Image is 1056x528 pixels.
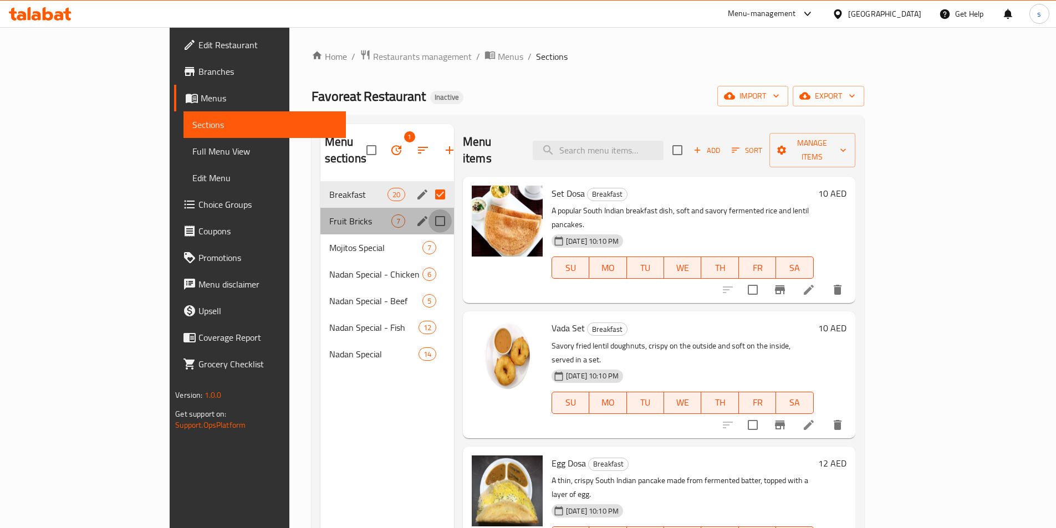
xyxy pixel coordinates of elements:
a: Promotions [174,244,346,271]
span: 14 [419,349,436,360]
span: MO [594,260,622,276]
button: TH [701,392,738,414]
span: SA [780,394,809,411]
span: Restaurants management [373,50,472,63]
span: Egg Dosa [552,455,586,471]
span: Select to update [741,278,764,301]
button: edit [414,186,431,203]
a: Coverage Report [174,324,346,351]
p: A popular South Indian breakfast dish, soft and savory fermented rice and lentil pancakes. [552,204,814,232]
a: Edit Restaurant [174,32,346,58]
a: Support.OpsPlatform [175,418,246,432]
span: Choice Groups [198,198,337,211]
span: Edit Restaurant [198,38,337,52]
span: WE [669,394,697,411]
button: Branch-specific-item [767,412,793,438]
span: 20 [388,189,405,200]
span: Menu disclaimer [198,278,337,291]
button: export [793,86,864,106]
button: import [717,86,788,106]
h6: 10 AED [818,186,846,201]
span: 7 [423,243,436,253]
h6: 10 AED [818,320,846,336]
span: Promotions [198,251,337,264]
nav: Menu sections [320,177,454,372]
div: Mojitos Special7 [320,234,454,261]
button: MO [589,257,626,279]
button: Sort [729,142,765,159]
span: 1.0.0 [205,388,222,402]
span: Menus [201,91,337,105]
div: Nadan Special14 [320,341,454,367]
button: Add section [436,137,463,163]
div: items [419,321,436,334]
button: TH [701,257,738,279]
span: Sections [192,118,337,131]
button: TU [627,392,664,414]
button: FR [739,392,776,414]
div: Inactive [430,91,463,104]
span: Branches [198,65,337,78]
p: Savory fried lentil doughnuts, crispy on the outside and soft on the inside, served in a set. [552,339,814,367]
a: Coupons [174,218,346,244]
span: Breakfast [589,458,628,470]
span: Mojitos Special [329,241,422,254]
span: Menus [498,50,523,63]
a: Grocery Checklist [174,351,346,377]
span: Upsell [198,304,337,317]
span: Breakfast [329,188,387,201]
div: Nadan Special - Fish12 [320,314,454,341]
span: 7 [392,216,405,227]
div: Breakfast20edit [320,181,454,208]
a: Menu disclaimer [174,271,346,298]
span: Fruit Bricks [329,214,391,228]
h2: Menu items [463,134,519,167]
span: [DATE] 10:10 PM [562,371,623,381]
span: Edit Menu [192,171,337,184]
span: TU [631,260,660,276]
a: Choice Groups [174,191,346,218]
div: Fruit Bricks7edit [320,208,454,234]
div: Breakfast [588,458,629,471]
span: Vada Set [552,320,585,336]
input: search [533,141,664,160]
span: SU [557,260,585,276]
button: MO [589,392,626,414]
span: s [1037,8,1041,20]
button: delete [824,276,851,303]
div: Nadan Special - Chicken6 [320,261,454,288]
span: Set Dosa [552,185,585,202]
span: Nadan Special - Fish [329,321,419,334]
span: import [726,89,779,103]
span: Select to update [741,413,764,437]
span: [DATE] 10:10 PM [562,236,623,247]
span: Add item [689,142,725,159]
h6: 12 AED [818,455,846,471]
span: SA [780,260,809,276]
img: Set Dosa [472,186,543,257]
span: Coupons [198,224,337,238]
span: Full Menu View [192,145,337,158]
div: Nadan Special - Beef5 [320,288,454,314]
img: Vada Set [472,320,543,391]
span: Breakfast [588,323,627,336]
a: Branches [174,58,346,85]
a: Menus [174,85,346,111]
a: Full Menu View [183,138,346,165]
span: Select all sections [360,139,383,162]
div: items [387,188,405,201]
span: Add [692,144,722,157]
nav: breadcrumb [312,49,864,64]
span: FR [743,260,772,276]
div: items [422,241,436,254]
div: Menu-management [728,7,796,20]
img: Egg Dosa [472,455,543,526]
div: [GEOGRAPHIC_DATA] [848,8,921,20]
a: Edit Menu [183,165,346,191]
button: SA [776,257,813,279]
span: MO [594,394,622,411]
span: Favoreat Restaurant [312,84,426,109]
div: items [422,268,436,281]
span: Sort items [725,142,769,159]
